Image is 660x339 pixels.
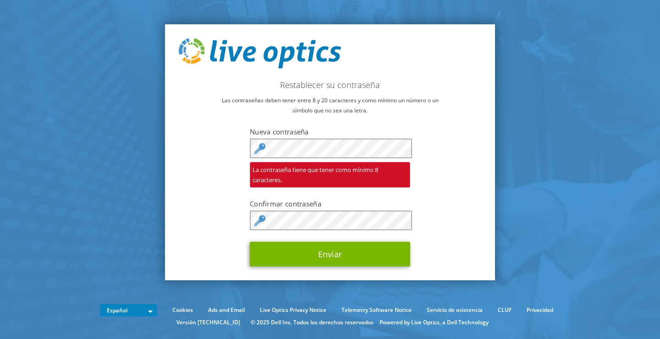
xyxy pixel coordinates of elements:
a: Servicio de asistencia [420,305,489,315]
label: Nueva contraseña [250,127,410,136]
button: Enviar [250,242,410,267]
span: La contraseña tiene que tener como mínimo 8 caracteres. [250,162,410,188]
a: CLUF [491,305,518,315]
a: Privacidad [520,305,560,315]
label: Confirmar contraseña [250,199,410,208]
p: Las contraseñas deben tener entre 8 y 20 caracteres y como mínimo un número o un símbolo que no s... [179,95,481,116]
li: © 2025 Dell Inc. Todos los derechos reservados [246,317,378,328]
h2: Restablecer su contraseña [179,80,481,90]
a: Telemetry Software Notice [335,305,418,315]
a: Live Optics Privacy Notice [253,305,333,315]
li: Versión [TECHNICAL_ID] [172,317,245,328]
a: Cookies [165,305,200,315]
img: live_optics_svg.svg [179,38,341,68]
a: Ads and Email [201,305,252,315]
li: Powered by Live Optics, a Dell Technology [379,317,489,328]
